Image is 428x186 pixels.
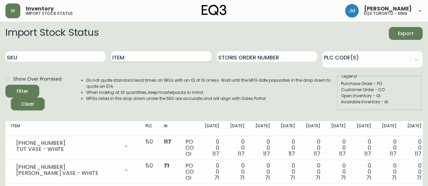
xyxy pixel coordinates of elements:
[86,96,337,102] li: MFGs listed in the drop down under the SKU are accurate and will align with Sales Portal.
[416,174,422,182] span: 71
[199,121,225,136] th: [DATE]
[202,5,227,16] img: logo
[11,98,45,110] button: Clear
[382,163,396,181] div: 0 0
[280,139,295,157] div: 0 0
[389,150,396,158] span: 117
[13,76,62,83] span: Show Over Promised
[364,11,407,16] h5: eq3 toronto - king
[16,100,39,108] span: Clear
[391,174,396,182] span: 71
[205,139,219,157] div: 0 0
[275,121,300,136] th: [DATE]
[415,150,422,158] span: 117
[214,174,219,182] span: 71
[357,163,371,181] div: 0 0
[140,121,158,136] th: PLC
[382,139,396,157] div: 0 0
[366,174,371,182] span: 71
[11,163,134,178] div: [PHONE_NUMBER][PERSON_NAME] VASE - WHITE
[290,174,295,182] span: 71
[345,4,359,18] img: b88646003a19a9f750de19192e969c24
[394,29,417,38] span: Export
[250,121,275,136] th: [DATE]
[205,163,219,181] div: 0 0
[341,73,358,79] legend: Legend
[185,163,194,181] div: PO CO
[225,121,250,136] th: [DATE]
[263,150,270,158] span: 117
[351,121,377,136] th: [DATE]
[16,146,119,152] div: TUT VASE - WHITE
[240,174,245,182] span: 71
[86,89,337,96] li: When looking at OI quantities, keep masterpacks in mind.
[402,121,427,136] th: [DATE]
[26,11,73,16] h5: import stock status
[341,87,418,93] div: Customer Order - CO
[5,27,98,40] h2: Import Stock Status
[341,174,346,182] span: 71
[86,77,337,89] li: Do not quote standard lead times on SKUs with an OI of 10 or less. Wait until the MFG date popula...
[185,150,191,158] span: OI
[238,150,245,158] span: 117
[341,81,418,87] div: Purchase Order - PO
[339,150,346,158] span: 117
[11,139,134,154] div: [PHONE_NUMBER]TUT VASE - WHITE
[331,139,346,157] div: 0 0
[16,140,119,146] div: [PHONE_NUMBER]
[212,150,219,158] span: 117
[230,163,245,181] div: 0 0
[16,170,119,176] div: [PERSON_NAME] VASE - WHITE
[230,139,245,157] div: 0 0
[288,150,295,158] span: 117
[389,27,423,40] button: Export
[341,99,418,105] div: Available Inventory - AI
[306,163,320,181] div: 0 0
[265,174,270,182] span: 71
[280,163,295,181] div: 0 0
[5,121,140,136] th: Item
[16,164,119,170] div: [PHONE_NUMBER]
[376,121,402,136] th: [DATE]
[300,121,326,136] th: [DATE]
[5,85,39,98] button: Filter
[255,139,270,157] div: 0 0
[364,6,412,11] span: [PERSON_NAME]
[357,139,371,157] div: 0 0
[255,163,270,181] div: 0 0
[306,139,320,157] div: 0 0
[140,136,158,160] td: 5.0
[331,163,346,181] div: 0 0
[315,174,320,182] span: 71
[407,163,422,181] div: 0 0
[314,150,320,158] span: 117
[364,150,371,158] span: 117
[407,139,422,157] div: 0 0
[164,138,171,145] span: 117
[140,160,158,184] td: 5.0
[326,121,351,136] th: [DATE]
[158,121,180,136] th: AI
[164,162,169,169] span: 71
[26,6,54,11] span: Inventory
[185,174,191,182] span: OI
[341,93,418,99] div: Open Inventory - OI
[185,139,194,157] div: PO CO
